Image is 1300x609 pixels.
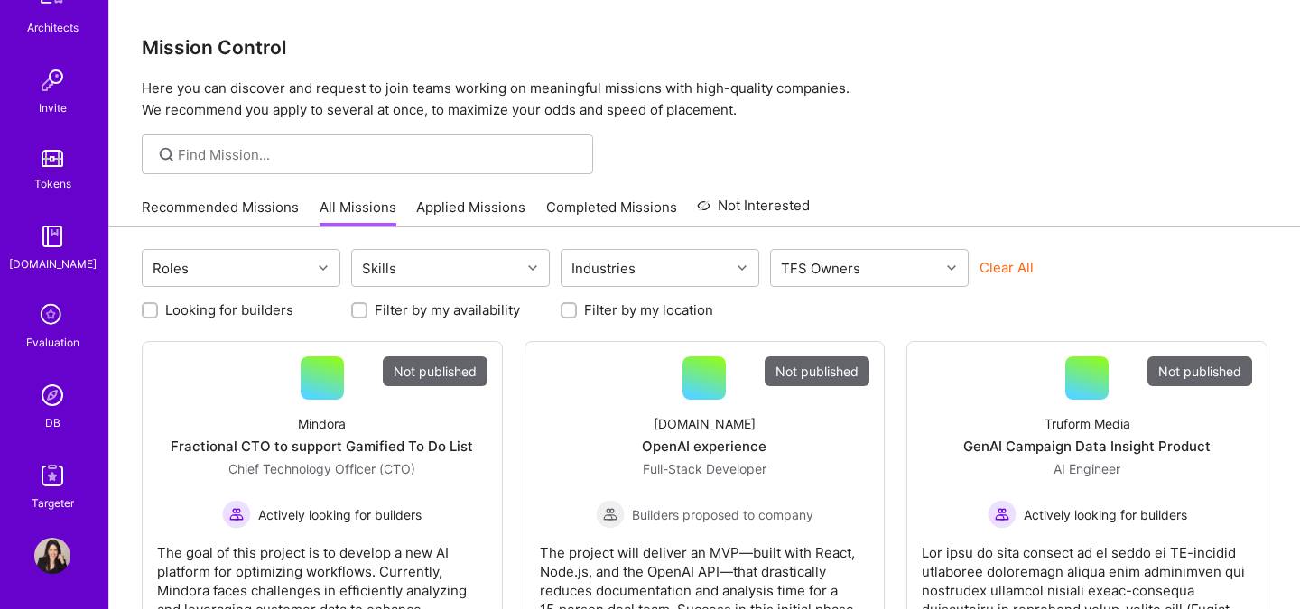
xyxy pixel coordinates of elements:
div: Truform Media [1045,414,1130,433]
img: tokens [42,150,63,167]
div: Fractional CTO to support Gamified To Do List [171,437,473,456]
p: Here you can discover and request to join teams working on meaningful missions with high-quality ... [142,78,1267,121]
div: DB [45,413,60,432]
img: Invite [34,62,70,98]
i: icon Chevron [319,263,328,272]
span: Full-Stack Developer [643,461,766,476]
img: Actively looking for builders [988,500,1017,529]
img: Skill Targeter [34,457,70,494]
i: icon SearchGrey [156,144,177,165]
span: Actively looking for builders [1024,505,1187,524]
span: Builders proposed to company [632,505,813,524]
div: Roles [148,255,193,281]
div: Industries [567,255,640,281]
i: icon Chevron [528,263,537,272]
label: Filter by my location [584,300,713,319]
div: Skills [357,255,401,281]
a: Applied Missions [416,198,525,227]
div: Not published [765,356,869,386]
i: icon SelectionTeam [35,299,70,333]
div: Evaluation [26,333,79,352]
span: Chief Technology Officer (CTO) [228,461,415,476]
div: Not published [1147,356,1252,386]
img: guide book [34,218,70,254]
div: Targeter [32,494,74,512]
img: User Avatar [34,538,70,574]
i: icon Chevron [738,263,747,272]
div: [DOMAIN_NAME] [9,254,97,273]
a: All Missions [320,198,396,227]
div: Mindora [298,414,346,433]
div: [DOMAIN_NAME] [654,414,756,433]
label: Filter by my availability [375,300,520,319]
span: AI Engineer [1054,461,1120,476]
a: Recommended Missions [142,198,299,227]
div: Tokens [34,174,71,193]
button: Clear All [980,258,1034,277]
div: Architects [27,18,79,37]
img: Actively looking for builders [222,500,251,529]
div: TFS Owners [776,255,865,281]
input: Find Mission... [178,145,580,164]
div: GenAI Campaign Data Insight Product [963,437,1211,456]
div: OpenAI experience [642,437,766,456]
div: Not published [383,356,487,386]
i: icon Chevron [947,263,956,272]
h3: Mission Control [142,36,1267,59]
a: Not Interested [697,195,810,227]
a: Completed Missions [546,198,677,227]
img: Admin Search [34,377,70,413]
span: Actively looking for builders [258,505,422,524]
a: User Avatar [30,538,75,574]
div: Invite [39,98,67,117]
img: Builders proposed to company [596,500,625,529]
label: Looking for builders [165,300,293,319]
